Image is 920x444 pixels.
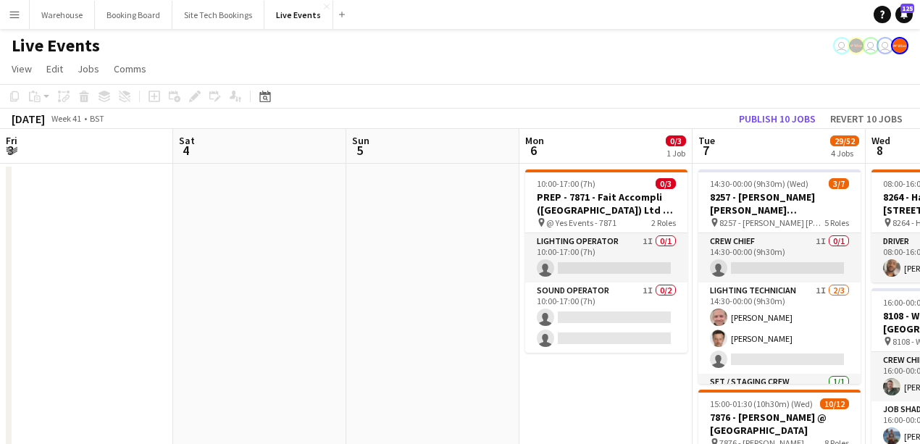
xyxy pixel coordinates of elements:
[525,233,687,282] app-card-role: Lighting Operator1I0/110:00-17:00 (7h)
[698,169,861,384] app-job-card: 14:30-00:00 (9h30m) (Wed)3/78257 - [PERSON_NAME] [PERSON_NAME] International @ [GEOGRAPHIC_DATA] ...
[869,142,890,159] span: 8
[525,282,687,353] app-card-role: Sound Operator1I0/210:00-17:00 (7h)
[833,37,850,54] app-user-avatar: Technical Department
[350,142,369,159] span: 5
[830,135,859,146] span: 29/52
[895,6,913,23] a: 125
[12,35,100,56] h1: Live Events
[525,190,687,217] h3: PREP - 7871 - Fait Accompli ([GEOGRAPHIC_DATA]) Ltd @ YES Events
[525,169,687,353] app-job-card: 10:00-17:00 (7h)0/3PREP - 7871 - Fait Accompli ([GEOGRAPHIC_DATA]) Ltd @ YES Events @ Yes Events ...
[6,59,38,78] a: View
[824,217,849,228] span: 5 Roles
[871,134,890,147] span: Wed
[824,109,908,128] button: Revert 10 jobs
[710,178,808,189] span: 14:30-00:00 (9h30m) (Wed)
[4,142,17,159] span: 3
[698,233,861,282] app-card-role: Crew Chief1I0/114:30-00:00 (9h30m)
[733,109,821,128] button: Publish 10 jobs
[177,142,195,159] span: 4
[877,37,894,54] app-user-avatar: Technical Department
[352,134,369,147] span: Sun
[710,398,813,409] span: 15:00-01:30 (10h30m) (Wed)
[264,1,333,29] button: Live Events
[523,142,544,159] span: 6
[48,113,84,124] span: Week 41
[698,134,715,147] span: Tue
[698,374,861,423] app-card-role: Set / Staging Crew1/1
[90,113,104,124] div: BST
[12,62,32,75] span: View
[12,112,45,126] div: [DATE]
[820,398,849,409] span: 10/12
[546,217,616,228] span: @ Yes Events - 7871
[78,62,99,75] span: Jobs
[862,37,879,54] app-user-avatar: Ollie Rolfe
[41,59,69,78] a: Edit
[848,37,865,54] app-user-avatar: Production Managers
[831,148,858,159] div: 4 Jobs
[698,190,861,217] h3: 8257 - [PERSON_NAME] [PERSON_NAME] International @ [GEOGRAPHIC_DATA]
[95,1,172,29] button: Booking Board
[6,134,17,147] span: Fri
[656,178,676,189] span: 0/3
[719,217,824,228] span: 8257 - [PERSON_NAME] [PERSON_NAME] International @ [GEOGRAPHIC_DATA]
[525,134,544,147] span: Mon
[72,59,105,78] a: Jobs
[698,282,861,374] app-card-role: Lighting Technician1I2/314:30-00:00 (9h30m)[PERSON_NAME][PERSON_NAME]
[651,217,676,228] span: 2 Roles
[108,59,152,78] a: Comms
[30,1,95,29] button: Warehouse
[172,1,264,29] button: Site Tech Bookings
[696,142,715,159] span: 7
[666,148,685,159] div: 1 Job
[698,411,861,437] h3: 7876 - [PERSON_NAME] @ [GEOGRAPHIC_DATA]
[179,134,195,147] span: Sat
[114,62,146,75] span: Comms
[537,178,595,189] span: 10:00-17:00 (7h)
[891,37,908,54] app-user-avatar: Alex Gill
[46,62,63,75] span: Edit
[829,178,849,189] span: 3/7
[666,135,686,146] span: 0/3
[900,4,914,13] span: 125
